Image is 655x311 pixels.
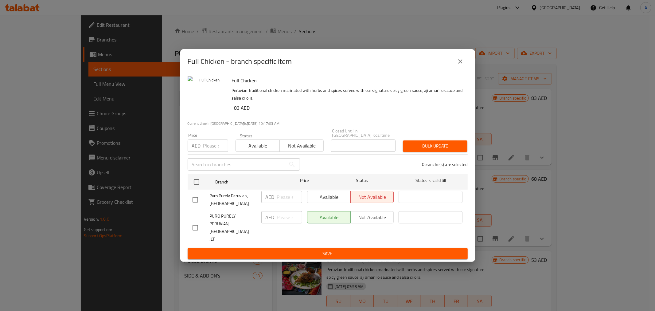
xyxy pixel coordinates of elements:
[284,177,325,184] span: Price
[330,177,394,184] span: Status
[192,142,201,149] p: AED
[234,104,463,112] h6: 83 AED
[422,161,468,167] p: 0 branche(s) are selected
[266,214,275,221] p: AED
[193,250,463,258] span: Save
[399,177,462,184] span: Status is valid till
[238,141,277,150] span: Available
[266,193,275,201] p: AED
[277,211,302,223] input: Please enter price
[232,76,463,85] h6: Full Chicken
[203,140,228,152] input: Please enter price
[279,140,324,152] button: Not available
[403,140,467,152] button: Bulk update
[215,178,279,186] span: Branch
[188,248,468,259] button: Save
[408,142,462,150] span: Bulk update
[188,121,468,126] p: Current time in [GEOGRAPHIC_DATA] is [DATE] 10:17:03 AM
[277,191,302,203] input: Please enter price
[210,212,256,243] span: PURO PURELY PERUVIAN, [GEOGRAPHIC_DATA] - JLT
[188,76,227,116] img: Full Chicken
[188,57,292,66] h2: Full Chicken - branch specific item
[453,54,468,69] button: close
[188,158,286,171] input: Search in branches
[232,87,463,102] p: Peruvian Traditional chicken marinated with herbs and spices served with our signature spicy gree...
[236,140,280,152] button: Available
[282,141,321,150] span: Not available
[210,192,256,207] span: Puro Purely Peruvian, [GEOGRAPHIC_DATA]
